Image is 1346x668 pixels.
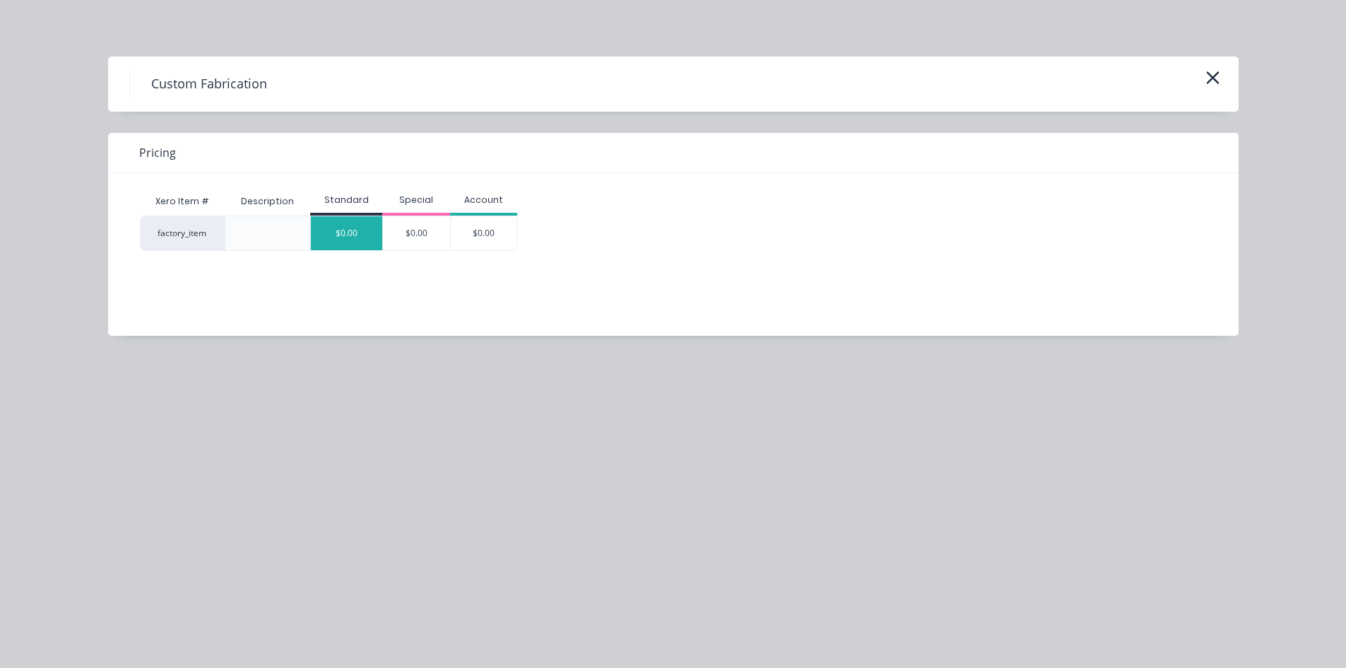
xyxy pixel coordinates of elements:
div: Standard [310,194,382,206]
div: Account [450,194,518,206]
div: Description [230,184,305,219]
div: Xero Item # [140,187,225,216]
div: factory_item [140,216,225,251]
span: Pricing [139,144,176,161]
h4: Custom Fabrication [129,71,288,98]
div: $0.00 [451,216,517,250]
div: Special [382,194,450,206]
div: $0.00 [311,216,382,250]
div: $0.00 [383,216,450,250]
